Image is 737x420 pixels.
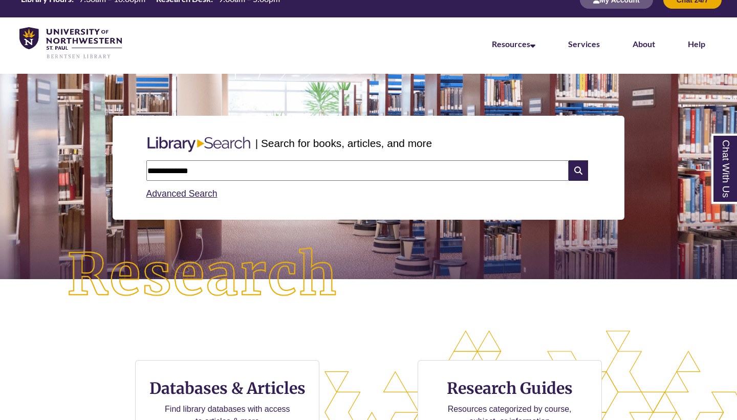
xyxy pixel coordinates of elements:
a: Resources [492,39,535,49]
p: | Search for books, articles, and more [255,135,432,151]
a: Advanced Search [146,188,218,199]
img: Libary Search [142,133,255,156]
a: About [633,39,655,49]
h3: Databases & Articles [144,379,311,398]
img: Research [37,218,368,333]
a: Help [688,39,705,49]
h3: Research Guides [426,379,593,398]
a: Services [568,39,600,49]
img: UNWSP Library Logo [19,27,122,59]
i: Search [569,160,588,181]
